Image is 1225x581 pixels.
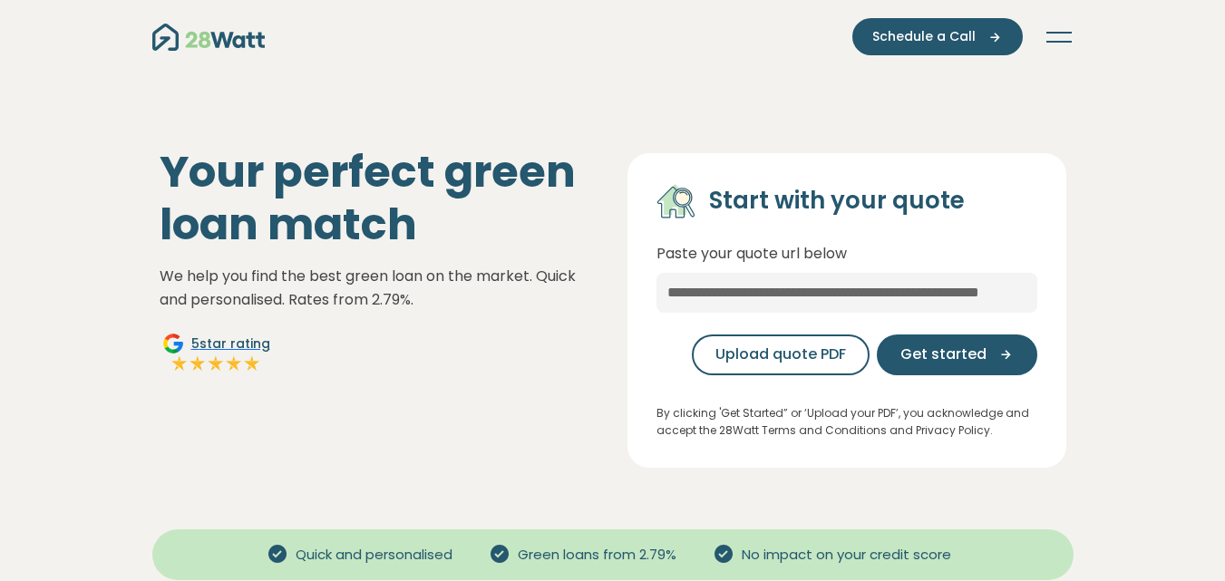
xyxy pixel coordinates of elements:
[709,186,965,217] h4: Start with your quote
[152,24,265,51] img: 28Watt
[715,344,846,365] span: Upload quote PDF
[162,333,184,354] img: Google
[1045,28,1074,46] button: Toggle navigation
[189,354,207,373] img: Full star
[510,545,684,566] span: Green loans from 2.79%
[900,344,987,365] span: Get started
[152,18,1074,55] nav: Main navigation
[170,354,189,373] img: Full star
[692,334,870,375] button: Upload quote PDF
[656,404,1037,439] p: By clicking 'Get Started” or ‘Upload your PDF’, you acknowledge and accept the 28Watt Terms and C...
[160,265,598,311] p: We help you find the best green loan on the market. Quick and personalised. Rates from 2.79%.
[852,18,1023,55] button: Schedule a Call
[160,333,273,376] a: Google5star ratingFull starFull starFull starFull starFull star
[656,242,1037,266] p: Paste your quote url below
[160,146,598,250] h1: Your perfect green loan match
[207,354,225,373] img: Full star
[191,334,270,353] span: 5 star rating
[243,354,261,373] img: Full star
[288,545,460,566] span: Quick and personalised
[225,354,243,373] img: Full star
[877,334,1037,375] button: Get started
[872,27,976,46] span: Schedule a Call
[734,545,958,566] span: No impact on your credit score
